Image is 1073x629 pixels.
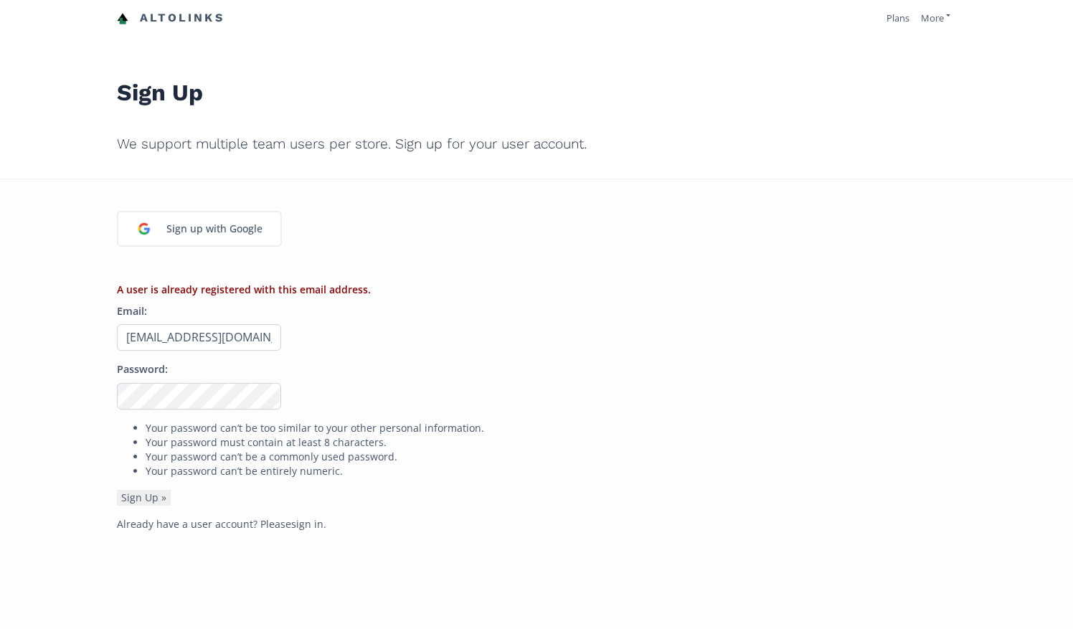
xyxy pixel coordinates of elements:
[921,11,950,24] a: More
[117,126,956,162] h2: We support multiple team users per store. Sign up for your user account.
[159,214,270,244] div: Sign up with Google
[146,421,956,435] li: Your password can’t be too similar to your other personal information.
[117,517,956,531] p: Already have a user account? Please .
[291,517,323,531] a: sign in
[117,283,956,297] li: A user is already registered with this email address.
[117,6,224,30] a: Altolinks
[117,490,171,506] button: Sign Up »
[117,324,281,351] input: Email address
[129,214,159,244] img: google_login_logo_184.png
[117,47,956,115] h1: Sign Up
[117,362,168,377] label: Password:
[117,211,282,247] a: Sign up with Google
[146,464,956,478] li: Your password can’t be entirely numeric.
[146,435,956,450] li: Your password must contain at least 8 characters.
[146,450,956,464] li: Your password can’t be a commonly used password.
[117,13,128,24] img: favicon-32x32.png
[117,304,147,319] label: Email:
[887,11,909,24] a: Plans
